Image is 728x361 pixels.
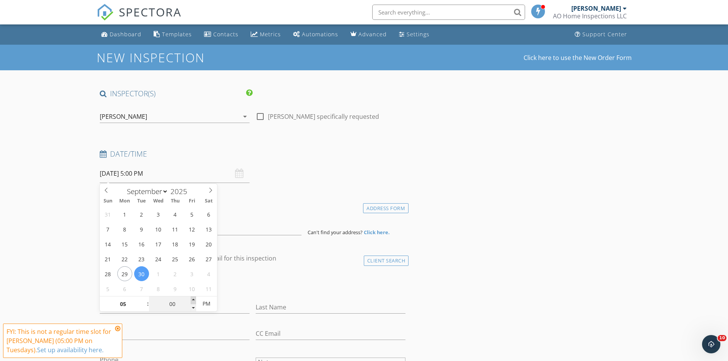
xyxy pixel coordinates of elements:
strong: Click here. [364,229,390,236]
span: Fri [183,199,200,204]
div: Client Search [364,256,409,266]
span: October 1, 2025 [151,266,166,281]
label: Enable Client CC email for this inspection [159,254,276,262]
div: Support Center [582,31,627,38]
iframe: Intercom live chat [702,335,720,353]
div: AO Home Inspections LLC [553,12,627,20]
div: Address Form [363,203,409,214]
a: SPECTORA [97,10,182,26]
img: The Best Home Inspection Software - Spectora [97,4,113,21]
span: September 8, 2025 [117,222,132,236]
span: Tue [133,199,150,204]
h1: New Inspection [97,51,266,64]
span: 10 [718,335,726,341]
span: August 31, 2025 [101,207,115,222]
span: September 16, 2025 [134,236,149,251]
a: Set up availability here. [37,346,104,354]
span: September 21, 2025 [101,251,115,266]
div: Settings [407,31,430,38]
span: September 20, 2025 [201,236,216,251]
span: October 5, 2025 [101,281,115,296]
span: September 14, 2025 [101,236,115,251]
a: Advanced [347,28,390,42]
span: Sat [200,199,217,204]
div: Contacts [213,31,238,38]
div: Dashboard [110,31,141,38]
span: September 9, 2025 [134,222,149,236]
a: Automations (Basic) [290,28,341,42]
a: Templates [151,28,195,42]
a: Click here to use the New Order Form [524,55,632,61]
span: September 30, 2025 [134,266,149,281]
span: October 7, 2025 [134,281,149,296]
span: September 28, 2025 [101,266,115,281]
div: Advanced [358,31,387,38]
span: October 2, 2025 [168,266,183,281]
a: Settings [396,28,433,42]
span: September 18, 2025 [168,236,183,251]
span: September 24, 2025 [151,251,166,266]
div: [PERSON_NAME] [100,113,147,120]
span: September 10, 2025 [151,222,166,236]
input: Search everything... [372,5,525,20]
span: October 11, 2025 [201,281,216,296]
span: September 26, 2025 [185,251,199,266]
span: Thu [167,199,183,204]
span: September 23, 2025 [134,251,149,266]
div: FYI: This is not a regular time slot for [PERSON_NAME] (05:00 PM on Tuesdays). [6,327,113,355]
span: September 13, 2025 [201,222,216,236]
span: September 11, 2025 [168,222,183,236]
a: Contacts [201,28,242,42]
span: October 9, 2025 [168,281,183,296]
a: Dashboard [98,28,144,42]
h4: INSPECTOR(S) [100,89,253,99]
span: October 3, 2025 [185,266,199,281]
label: [PERSON_NAME] specifically requested [268,113,379,120]
i: arrow_drop_down [240,112,250,121]
span: September 2, 2025 [134,207,149,222]
a: Support Center [572,28,630,42]
span: Click to toggle [196,296,217,311]
span: October 6, 2025 [117,281,132,296]
span: September 3, 2025 [151,207,166,222]
span: September 22, 2025 [117,251,132,266]
span: Wed [150,199,167,204]
span: September 5, 2025 [185,207,199,222]
div: [PERSON_NAME] [571,5,621,12]
h4: Location [100,201,406,211]
span: October 10, 2025 [185,281,199,296]
span: Mon [116,199,133,204]
span: September 29, 2025 [117,266,132,281]
div: Templates [162,31,192,38]
span: Sun [100,199,117,204]
span: September 4, 2025 [168,207,183,222]
span: October 4, 2025 [201,266,216,281]
span: September 19, 2025 [185,236,199,251]
span: SPECTORA [119,4,182,20]
span: September 7, 2025 [101,222,115,236]
div: Automations [302,31,338,38]
span: Can't find your address? [308,229,363,236]
h4: Date/Time [100,149,406,159]
a: Metrics [248,28,284,42]
span: October 8, 2025 [151,281,166,296]
span: September 6, 2025 [201,207,216,222]
span: September 1, 2025 [117,207,132,222]
span: September 25, 2025 [168,251,183,266]
input: Year [168,186,193,196]
span: : [147,296,149,311]
span: September 17, 2025 [151,236,166,251]
span: September 27, 2025 [201,251,216,266]
input: Select date [100,164,250,183]
div: Metrics [260,31,281,38]
span: September 15, 2025 [117,236,132,251]
span: September 12, 2025 [185,222,199,236]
